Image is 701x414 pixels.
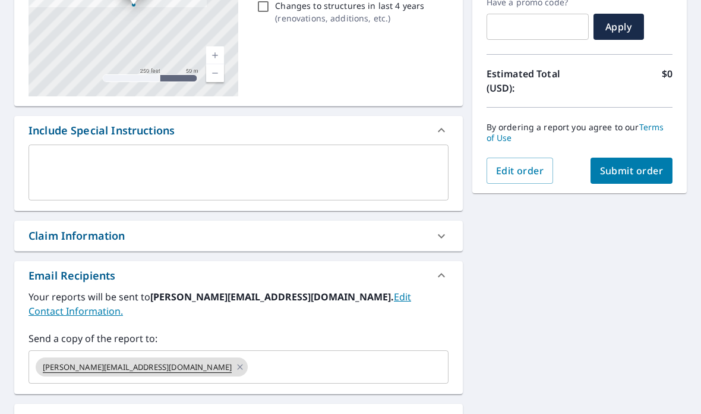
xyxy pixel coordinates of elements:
a: Terms of Use [487,121,664,143]
p: $0 [662,67,672,95]
span: Submit order [600,164,664,177]
p: Estimated Total (USD): [487,67,580,95]
b: [PERSON_NAME][EMAIL_ADDRESS][DOMAIN_NAME]. [150,290,394,303]
p: By ordering a report you agree to our [487,122,672,143]
div: Include Special Instructions [29,123,175,139]
span: Apply [603,20,634,33]
div: Claim Information [29,228,125,244]
div: Include Special Instructions [14,116,463,145]
div: [PERSON_NAME][EMAIL_ADDRESS][DOMAIN_NAME] [36,357,248,377]
button: Apply [593,14,644,40]
label: Your reports will be sent to [29,290,449,318]
div: Claim Information [14,221,463,251]
div: Email Recipients [29,268,115,284]
a: Current Level 17, Zoom Out [206,64,224,82]
p: ( renovations, additions, etc. ) [275,12,424,24]
button: Submit order [591,158,673,184]
a: Current Level 17, Zoom In [206,46,224,64]
button: Edit order [487,158,554,184]
label: Send a copy of the report to: [29,331,449,346]
div: Email Recipients [14,261,463,290]
span: Edit order [496,164,544,177]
